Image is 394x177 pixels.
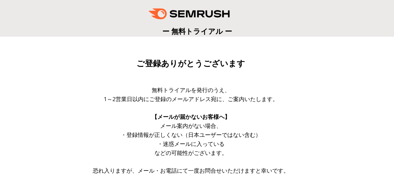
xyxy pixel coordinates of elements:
[121,131,261,138] span: ・登録情報が正しくない（日本ユーザーではない含む）
[136,59,245,68] span: ご登録ありがとうございます
[162,26,232,36] span: ー 無料トライアル ー
[154,149,227,156] span: などの可能性がございます。
[157,140,225,147] span: ・迷惑メールに入っている
[152,113,230,120] span: 【メールが届かないお客様へ】
[104,95,278,103] span: 1～2営業日以内にご登録のメールアドレス宛に、ご案内いたします。
[160,122,222,129] span: メール案内がない場合、
[152,86,230,94] span: 無料トライアルを発行のうえ、
[93,167,289,174] span: 恐れ入りますが、メール・お電話にて一度お問合せいただけますと幸いです。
